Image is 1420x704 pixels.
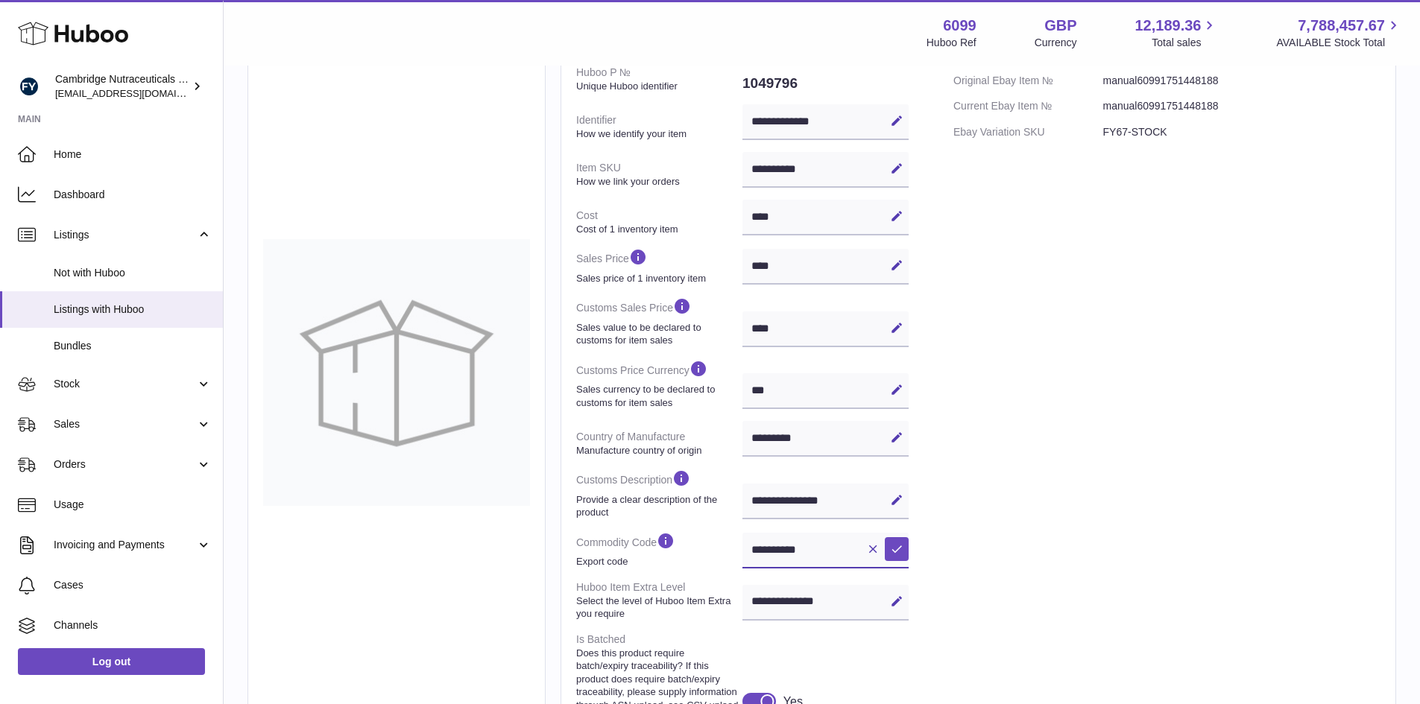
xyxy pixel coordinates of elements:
[576,525,742,574] dt: Commodity Code
[263,239,530,506] img: no-photo-large.jpg
[953,119,1103,145] dt: Ebay Variation SKU
[54,578,212,592] span: Cases
[54,228,196,242] span: Listings
[576,272,739,285] strong: Sales price of 1 inventory item
[54,377,196,391] span: Stock
[576,555,739,568] strong: Export code
[576,493,739,519] strong: Provide a clear description of the product
[576,574,742,627] dt: Huboo Item Extra Level
[576,291,742,352] dt: Customs Sales Price
[54,148,212,162] span: Home
[1103,93,1380,119] dd: manual60991751448188
[576,155,742,194] dt: Item SKU
[576,127,739,141] strong: How we identify your item
[576,321,739,347] strong: Sales value to be declared to customs for item sales
[576,241,742,291] dt: Sales Price
[576,424,742,463] dt: Country of Manufacture
[54,618,212,632] span: Channels
[953,68,1103,94] dt: Original Ebay Item №
[1103,119,1380,145] dd: FY67-STOCK
[54,302,212,317] span: Listings with Huboo
[576,80,739,93] strong: Unique Huboo identifier
[742,68,909,99] dd: 1049796
[1035,36,1077,50] div: Currency
[576,444,739,457] strong: Manufacture country of origin
[576,353,742,415] dt: Customs Price Currency
[927,36,976,50] div: Huboo Ref
[576,203,742,241] dt: Cost
[1135,16,1218,50] a: 12,189.36 Total sales
[55,87,219,99] span: [EMAIL_ADDRESS][DOMAIN_NAME]
[943,16,976,36] strong: 6099
[576,383,739,409] strong: Sales currency to be declared to customs for item sales
[54,498,212,512] span: Usage
[576,175,739,188] strong: How we link your orders
[953,93,1103,119] dt: Current Ebay Item №
[1276,16,1402,50] a: 7,788,457.67 AVAILABLE Stock Total
[1103,68,1380,94] dd: manual60991751448188
[54,538,196,552] span: Invoicing and Payments
[576,594,739,621] strong: Select the level of Huboo Item Extra you require
[576,107,742,146] dt: Identifier
[18,648,205,675] a: Log out
[54,266,212,280] span: Not with Huboo
[54,188,212,202] span: Dashboard
[54,457,196,472] span: Orders
[1152,36,1218,50] span: Total sales
[18,75,40,98] img: huboo@camnutra.com
[1044,16,1076,36] strong: GBP
[576,463,742,524] dt: Customs Description
[54,417,196,431] span: Sales
[1298,16,1385,36] span: 7,788,457.67
[1135,16,1201,36] span: 12,189.36
[576,223,739,236] strong: Cost of 1 inventory item
[55,72,189,101] div: Cambridge Nutraceuticals Ltd
[576,60,742,98] dt: Huboo P №
[54,339,212,353] span: Bundles
[1276,36,1402,50] span: AVAILABLE Stock Total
